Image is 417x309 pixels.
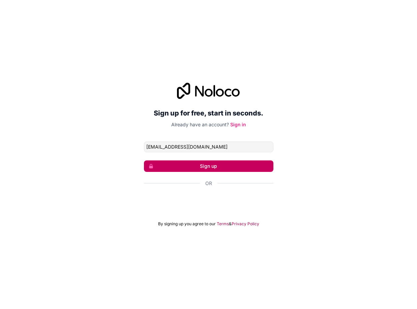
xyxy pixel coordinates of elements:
[230,122,246,127] a: Sign in
[229,221,232,227] span: &
[141,194,277,209] iframe: Sign in with Google Button
[205,180,212,187] span: Or
[144,141,273,152] input: Email address
[232,221,259,227] a: Privacy Policy
[158,221,216,227] span: By signing up you agree to our
[217,221,229,227] a: Terms
[144,107,273,119] h2: Sign up for free, start in seconds.
[171,122,229,127] span: Already have an account?
[144,160,273,172] button: Sign up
